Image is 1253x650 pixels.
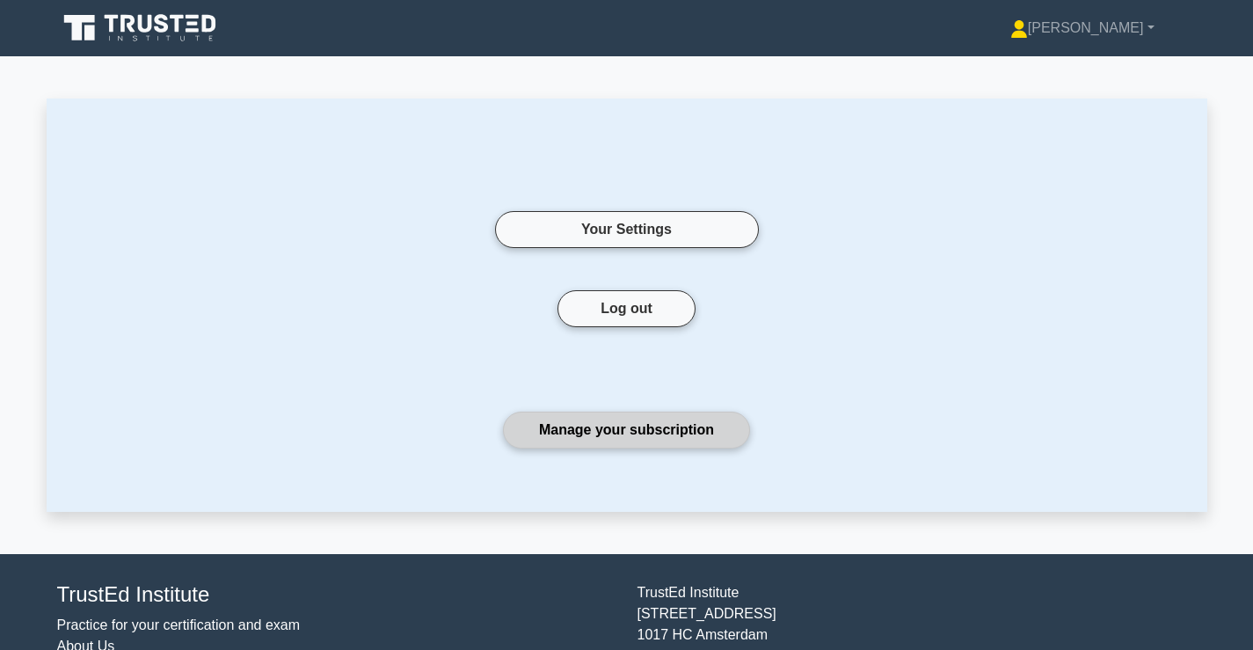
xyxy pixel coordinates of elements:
[557,290,696,327] button: Log out
[495,211,759,248] a: Your Settings
[57,582,616,608] h4: TrustEd Institute
[57,617,301,632] a: Practice for your certification and exam
[503,412,750,449] a: Manage your subscription
[968,11,1197,46] a: [PERSON_NAME]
